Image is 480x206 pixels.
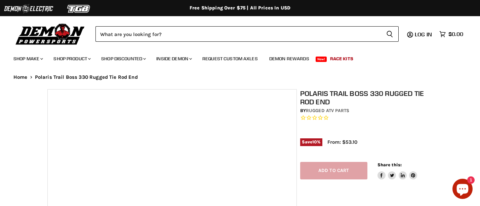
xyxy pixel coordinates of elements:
form: Product [95,26,399,42]
img: Demon Powersports [13,22,87,46]
img: Demon Electric Logo 2 [3,2,54,15]
a: Shop Product [48,52,95,66]
a: Home [13,74,28,80]
div: by [300,107,436,114]
inbox-online-store-chat: Shopify online store chat [450,179,475,201]
ul: Main menu [8,49,462,66]
button: Search [381,26,399,42]
span: Log in [415,31,432,38]
span: $0.00 [448,31,463,37]
a: Request Custom Axles [197,52,263,66]
a: Log in [412,31,436,37]
span: Save % [300,138,322,146]
input: Search [95,26,381,42]
span: New! [316,57,327,62]
a: Demon Rewards [264,52,314,66]
img: TGB Logo 2 [54,2,104,15]
a: Inside Demon [151,52,196,66]
a: $0.00 [436,29,467,39]
a: Race Kits [325,52,358,66]
a: Rugged ATV Parts [306,108,349,113]
span: From: $53.10 [327,139,357,145]
span: Share this: [377,162,402,167]
span: 10 [312,139,317,144]
aside: Share this: [377,162,417,180]
span: Rated 0.0 out of 5 stars 0 reviews [300,114,436,122]
span: Polaris Trail Boss 330 Rugged Tie Rod End [35,74,138,80]
h1: Polaris Trail Boss 330 Rugged Tie Rod End [300,89,436,106]
a: Shop Discounted [96,52,150,66]
a: Shop Make [8,52,47,66]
